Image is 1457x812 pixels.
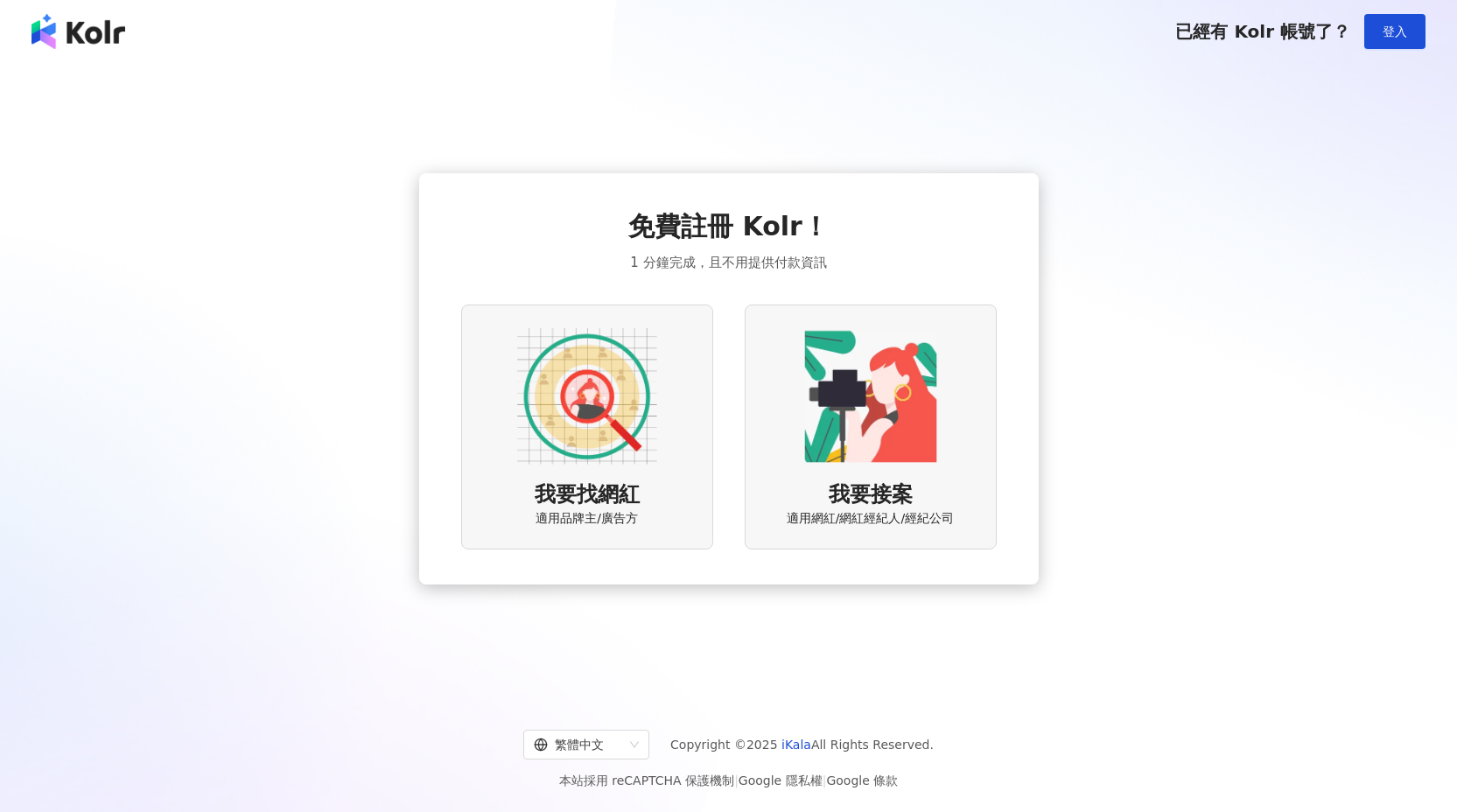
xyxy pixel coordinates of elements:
[787,510,954,528] span: 適用網紅/網紅經紀人/經紀公司
[1383,24,1407,38] span: 登入
[536,510,638,528] span: 適用品牌主/廣告方
[534,731,623,759] div: 繁體中文
[559,770,898,791] span: 本站採用 reCAPTCHA 保護機制
[781,738,811,752] a: iKala
[734,773,739,787] span: |
[535,480,640,510] span: 我要找網紅
[1175,21,1350,42] span: 已經有 Kolr 帳號了？
[823,773,827,787] span: |
[801,326,941,466] img: KOL identity option
[829,480,913,510] span: 我要接案
[628,208,829,245] span: 免費註冊 Kolr！
[630,252,826,273] span: 1 分鐘完成，且不用提供付款資訊
[826,773,898,787] a: Google 條款
[517,326,657,466] img: AD identity option
[32,14,125,49] img: logo
[670,734,934,755] span: Copyright © 2025 All Rights Reserved.
[1364,14,1425,49] button: 登入
[739,773,823,787] a: Google 隱私權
